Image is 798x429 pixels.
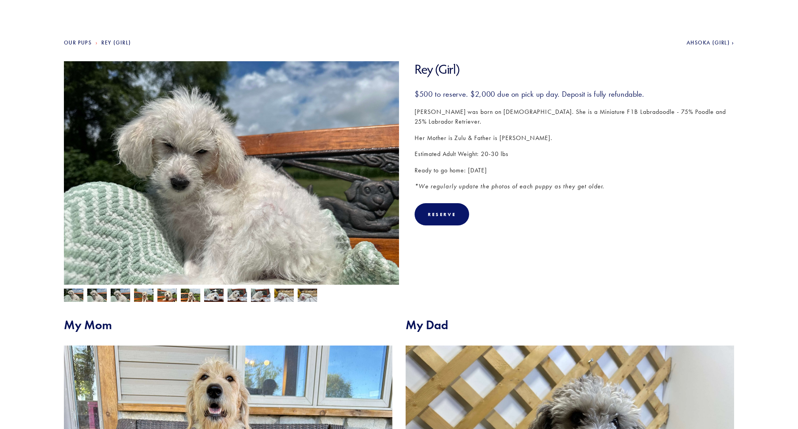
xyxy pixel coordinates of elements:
img: Rey 7.jpg [157,289,177,303]
h1: Rey (Girl) [415,61,734,77]
div: Reserve [428,211,456,217]
h2: My Mom [64,317,392,332]
img: Rey 8.jpg [181,289,200,303]
img: Rey 2.jpg [298,289,317,303]
img: Rey 11.jpg [64,61,399,313]
p: Ready to go home: [DATE] [415,165,734,175]
img: Rey 5.jpg [204,288,224,303]
img: Rey 1.jpg [274,288,294,303]
span: Ahsoka (Girl) [687,39,730,46]
a: Rey (Girl) [101,39,131,46]
h3: $500 to reserve. $2,000 due on pick up day. Deposit is fully refundable. [415,89,734,99]
em: *We regularly update the photos of each puppy as they get older. [415,183,604,190]
p: Her Mother is Zulu & Father is [PERSON_NAME]. [415,133,734,143]
img: Rey 11.jpg [111,289,130,303]
img: Rey 3.jpg [251,288,270,303]
img: Rey 10.jpg [64,289,83,303]
a: Ahsoka (Girl) [687,39,734,46]
p: Estimated Adult Weight: 20-30 lbs [415,149,734,159]
h2: My Dad [406,317,734,332]
div: Reserve [415,203,469,225]
p: [PERSON_NAME] was born on [DEMOGRAPHIC_DATA]. She is a Miniature F1B Labradoodle - 75% Poodle and... [415,107,734,127]
img: Rey 6.jpg [134,289,154,303]
a: Our Pups [64,39,92,46]
img: Rey 4.jpg [228,288,247,303]
img: Rey 9.jpg [87,289,107,303]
